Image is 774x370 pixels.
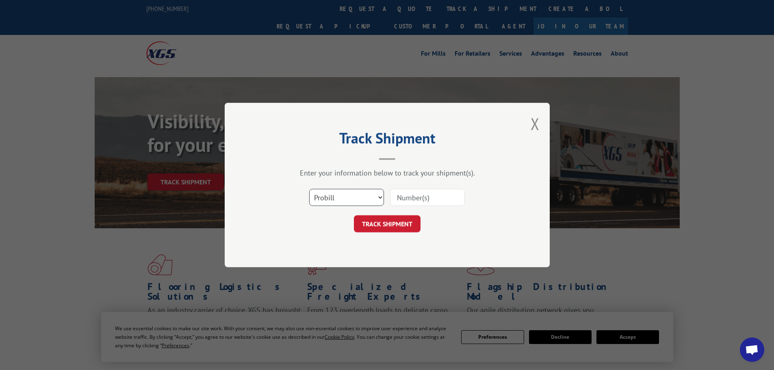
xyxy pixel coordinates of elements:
[354,215,421,232] button: TRACK SHIPMENT
[531,113,540,134] button: Close modal
[265,132,509,148] h2: Track Shipment
[390,189,465,206] input: Number(s)
[265,168,509,177] div: Enter your information below to track your shipment(s).
[740,338,764,362] a: Open chat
